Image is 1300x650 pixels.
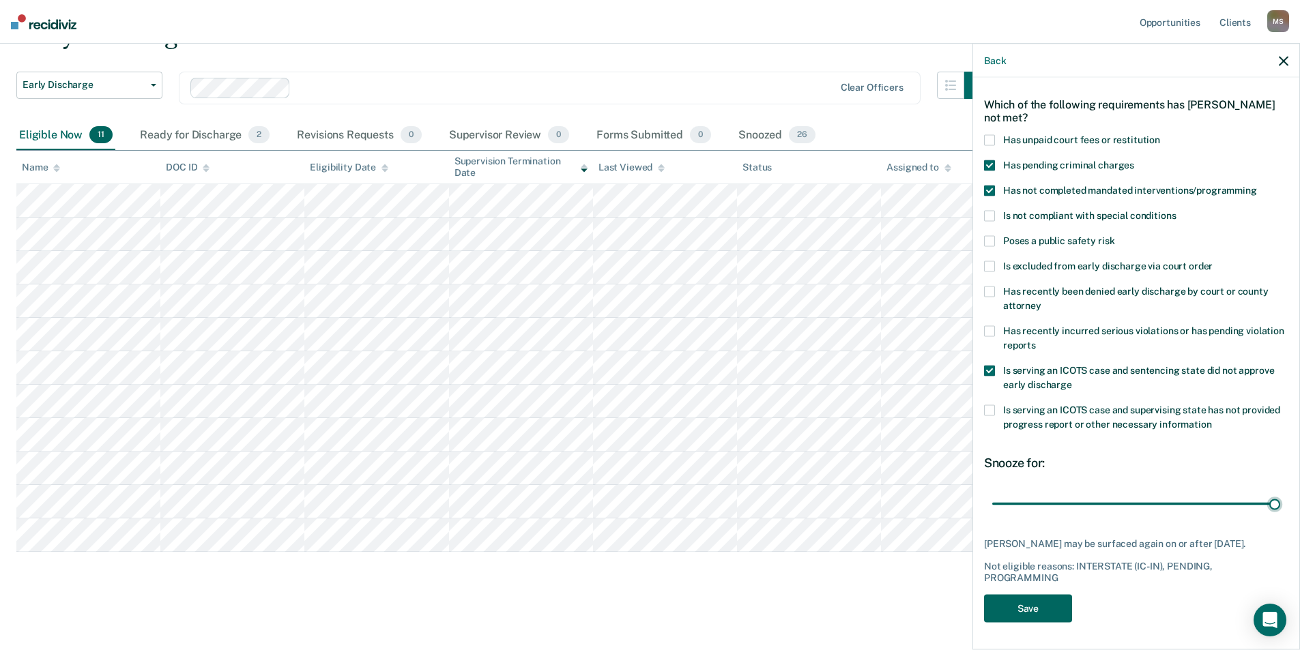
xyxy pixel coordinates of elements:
div: Supervision Termination Date [454,156,588,179]
span: 11 [89,126,113,144]
span: Has recently incurred serious violations or has pending violation reports [1003,325,1284,351]
div: Snooze for: [984,456,1288,471]
button: Save [984,594,1072,622]
div: Assigned to [886,162,951,173]
div: Not eligible reasons: INTERSTATE (IC-IN), PENDING, PROGRAMMING [984,561,1288,584]
div: Eligibility Date [310,162,388,173]
span: 0 [548,126,569,144]
div: Forms Submitted [594,121,714,151]
span: Has pending criminal charges [1003,160,1134,171]
span: Is serving an ICOTS case and sentencing state did not approve early discharge [1003,365,1274,390]
span: 0 [401,126,422,144]
div: M S [1267,10,1289,32]
span: Is not compliant with special conditions [1003,210,1176,221]
span: Has not completed mandated interventions/programming [1003,185,1257,196]
span: Is excluded from early discharge via court order [1003,261,1213,271]
div: Open Intercom Messenger [1254,604,1286,636]
span: 26 [789,126,815,144]
span: Early Discharge [23,79,145,91]
div: DOC ID [166,162,210,173]
div: Snoozed [736,121,818,151]
img: Recidiviz [11,14,76,29]
div: Which of the following requirements has [PERSON_NAME] not met? [984,87,1288,134]
div: [PERSON_NAME] may be surfaced again on or after [DATE]. [984,537,1288,549]
div: Name [22,162,60,173]
div: Eligible Now [16,121,115,151]
span: Is serving an ICOTS case and supervising state has not provided progress report or other necessar... [1003,404,1280,430]
span: Has recently been denied early discharge by court or county attorney [1003,286,1269,311]
span: 2 [248,126,270,144]
span: 0 [690,126,711,144]
div: Supervisor Review [446,121,573,151]
span: Has unpaid court fees or restitution [1003,134,1160,145]
div: Revisions Requests [294,121,424,151]
div: Clear officers [841,82,904,93]
div: Ready for Discharge [137,121,272,151]
div: Last Viewed [598,162,665,173]
span: Poses a public safety risk [1003,235,1114,246]
div: Status [742,162,772,173]
button: Back [984,55,1006,66]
